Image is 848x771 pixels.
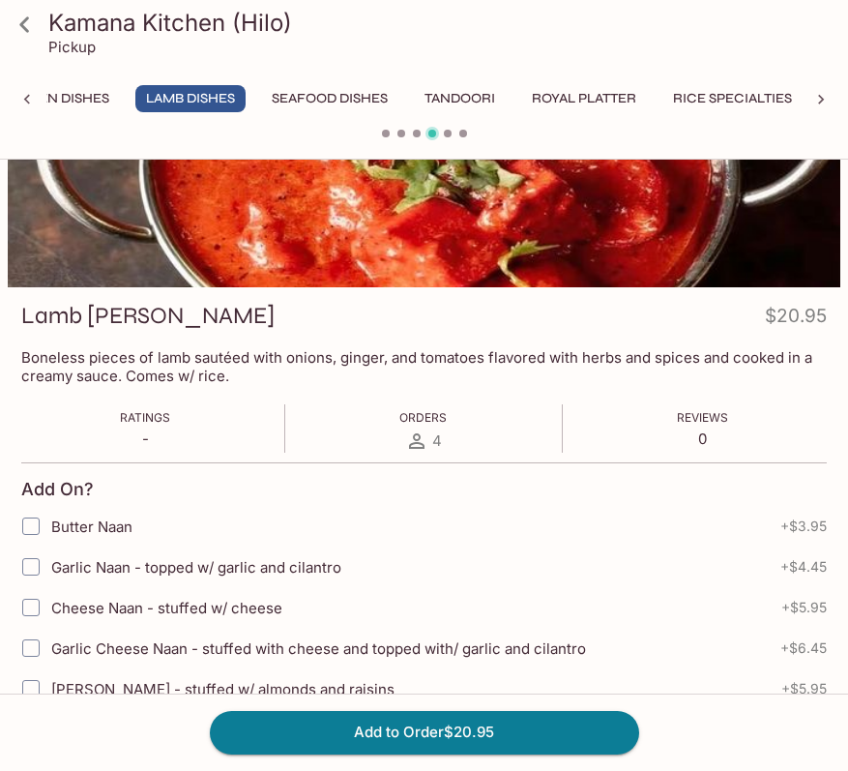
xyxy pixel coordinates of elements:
span: + $5.95 [781,600,827,615]
span: Ratings [120,410,170,425]
p: Pickup [48,38,96,56]
span: Orders [399,410,447,425]
p: - [120,430,170,448]
h4: Add On? [21,479,94,500]
span: Cheese Naan - stuffed w/ cheese [51,599,282,617]
h3: Kamana Kitchen (Hilo) [48,8,833,38]
button: Royal Platter [521,85,647,112]
button: Rice Specialties [662,85,803,112]
span: + $3.95 [780,519,827,534]
span: + $4.45 [780,559,827,575]
p: 0 [677,430,728,448]
div: Lamb Tikka Masala [8,31,840,287]
p: Boneless pieces of lamb sautéed with onions, ginger, and tomatoes flavored with herbs and spices ... [21,348,827,385]
button: Add to Order$20.95 [210,711,639,754]
span: + $5.95 [781,681,827,697]
button: Tandoori [414,85,506,112]
span: Reviews [677,410,728,425]
span: + $6.45 [780,640,827,656]
span: [PERSON_NAME] - stuffed w/ almonds and raisins [51,680,395,698]
h4: $20.95 [765,301,827,339]
span: Garlic Cheese Naan - stuffed with cheese and topped with/ garlic and cilantro [51,639,586,658]
button: Seafood Dishes [261,85,398,112]
h3: Lamb [PERSON_NAME] [21,301,275,331]
span: Butter Naan [51,518,132,536]
span: 4 [432,431,442,450]
button: Lamb Dishes [135,85,246,112]
span: Garlic Naan - topped w/ garlic and cilantro [51,558,341,577]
